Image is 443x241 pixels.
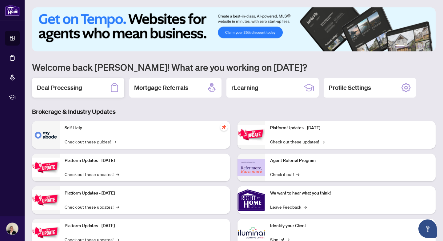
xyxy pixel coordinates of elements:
[407,45,410,48] button: 2
[65,157,225,164] p: Platform Updates - [DATE]
[6,223,18,235] img: Profile Icon
[65,138,116,145] a: Check out these guides!→
[270,125,431,131] p: Platform Updates - [DATE]
[32,190,60,210] img: Platform Updates - July 21, 2025
[270,203,307,210] a: Leave Feedback→
[5,5,20,16] img: logo
[237,159,265,176] img: Agent Referral Program
[116,171,119,178] span: →
[37,83,82,92] h2: Deal Processing
[32,121,60,149] img: Self-Help
[304,203,307,210] span: →
[270,190,431,197] p: We want to hear what you think!
[113,138,116,145] span: →
[231,83,258,92] h2: rLearning
[65,125,225,131] p: Self-Help
[412,45,415,48] button: 3
[32,107,436,116] h3: Brokerage & Industry Updates
[65,171,119,178] a: Check out these updates!→
[116,203,119,210] span: →
[237,186,265,214] img: We want to hear what you think!
[270,138,325,145] a: Check out these updates!→
[270,223,431,229] p: Identify your Client
[134,83,188,92] h2: Mortgage Referrals
[296,171,299,178] span: →
[270,171,299,178] a: Check it out!→
[32,7,436,51] img: Slide 0
[395,45,405,48] button: 1
[65,190,225,197] p: Platform Updates - [DATE]
[321,138,325,145] span: →
[32,158,60,177] img: Platform Updates - September 16, 2025
[329,83,371,92] h2: Profile Settings
[418,219,437,238] button: Open asap
[220,123,228,131] span: pushpin
[427,45,429,48] button: 6
[270,157,431,164] p: Agent Referral Program
[32,61,436,73] h1: Welcome back [PERSON_NAME]! What are you working on [DATE]?
[422,45,425,48] button: 5
[65,203,119,210] a: Check out these updates!→
[65,223,225,229] p: Platform Updates - [DATE]
[417,45,420,48] button: 4
[237,125,265,144] img: Platform Updates - June 23, 2025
